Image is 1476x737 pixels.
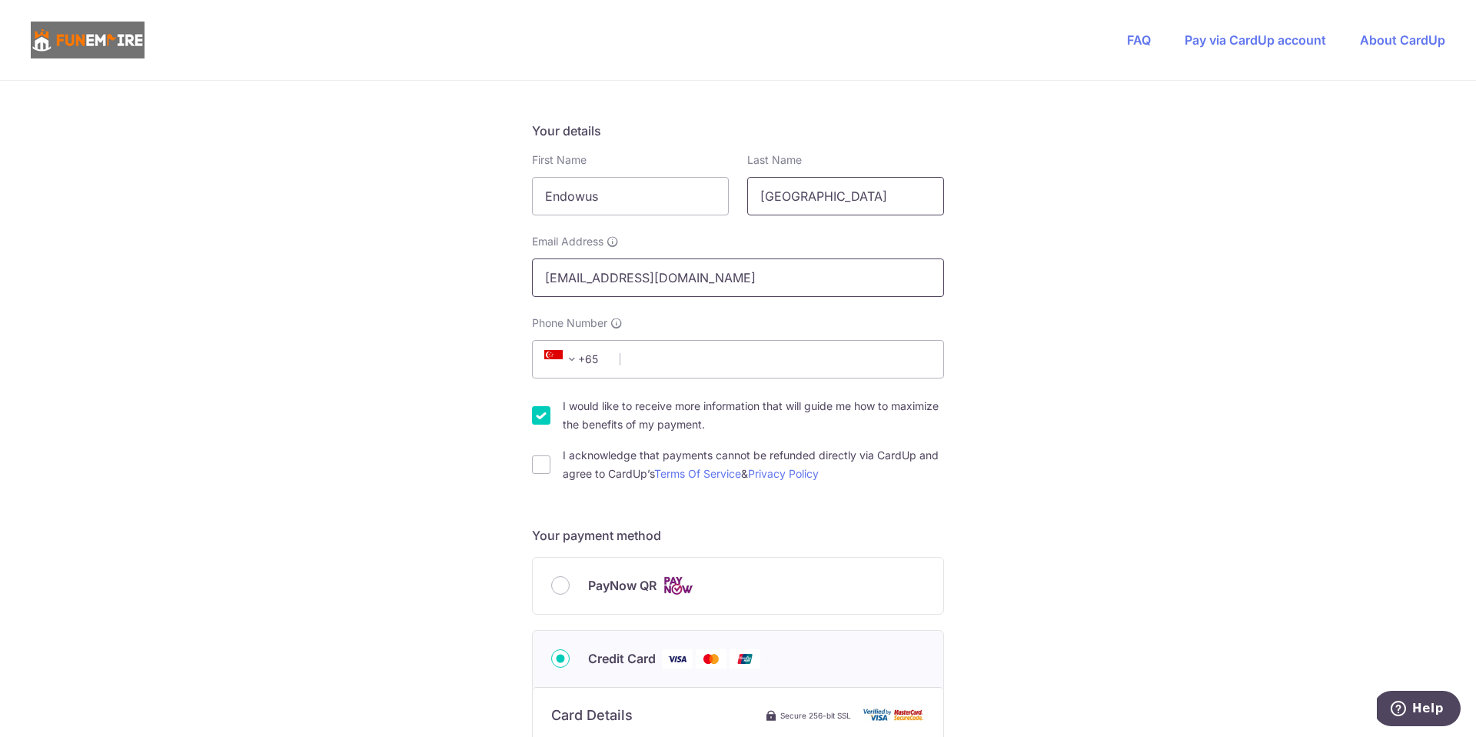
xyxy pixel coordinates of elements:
img: card secure [863,709,925,722]
label: I would like to receive more information that will guide me how to maximize the benefits of my pa... [563,397,944,434]
label: Last Name [747,152,802,168]
span: Credit Card [588,649,656,668]
input: Email address [532,258,944,297]
label: I acknowledge that payments cannot be refunded directly via CardUp and agree to CardUp’s & [563,446,944,483]
a: About CardUp [1360,32,1445,48]
h5: Your payment method [532,526,944,545]
iframe: Opens a widget where you can find more information [1377,691,1461,729]
img: Cards logo [663,576,693,595]
span: +65 [540,350,609,368]
a: Terms Of Service [654,467,741,480]
a: Privacy Policy [748,467,819,480]
span: Phone Number [532,315,607,331]
input: First name [532,177,729,215]
a: FAQ [1127,32,1151,48]
h5: Your details [532,122,944,140]
span: Email Address [532,234,603,249]
img: Mastercard [696,649,726,669]
span: +65 [544,350,581,368]
div: PayNow QR Cards logo [551,576,925,595]
img: Visa [662,649,693,669]
label: First Name [532,152,587,168]
img: Union Pay [730,649,760,669]
a: Pay via CardUp account [1185,32,1326,48]
input: Last name [747,177,944,215]
span: PayNow QR [588,576,657,595]
span: Secure 256-bit SSL [780,709,851,722]
div: Credit Card Visa Mastercard Union Pay [551,649,925,669]
h6: Card Details [551,706,633,725]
